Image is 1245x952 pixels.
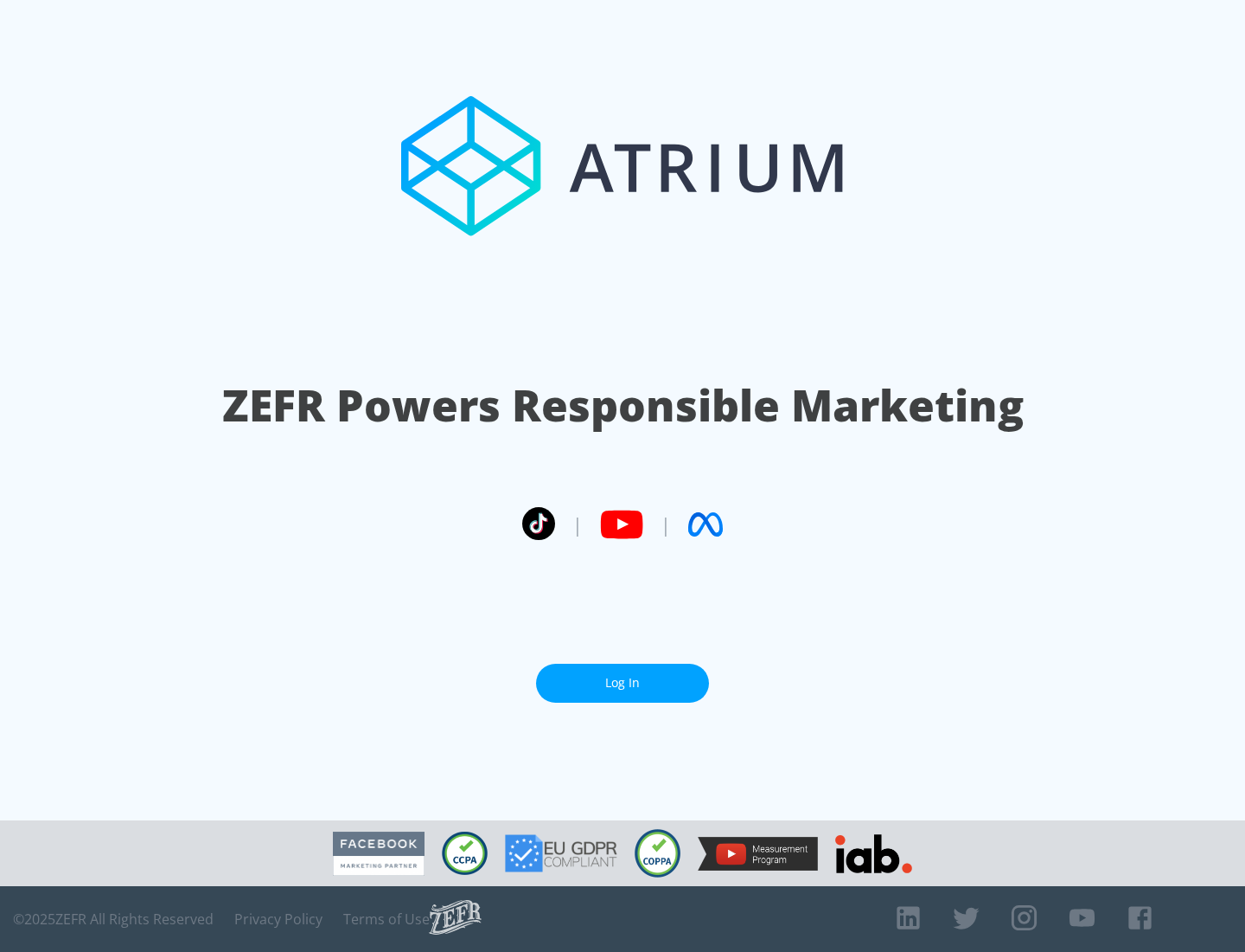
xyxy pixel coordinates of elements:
span: © 2025 ZEFR All Rights Reserved [13,910,214,928]
h1: ZEFR Powers Responsible Marketing [222,376,1024,435]
img: IAB [835,834,912,873]
img: CCPA Compliant [442,832,488,875]
img: GDPR Compliant [505,834,617,872]
span: | [661,511,671,537]
a: Log In [536,664,709,703]
span: | [572,511,583,537]
a: Privacy Policy [234,910,322,928]
img: Facebook Marketing Partner [333,832,425,876]
img: COPPA Compliant [635,829,680,878]
a: Terms of Use [343,910,430,928]
img: YouTube Measurement Program [698,837,818,871]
